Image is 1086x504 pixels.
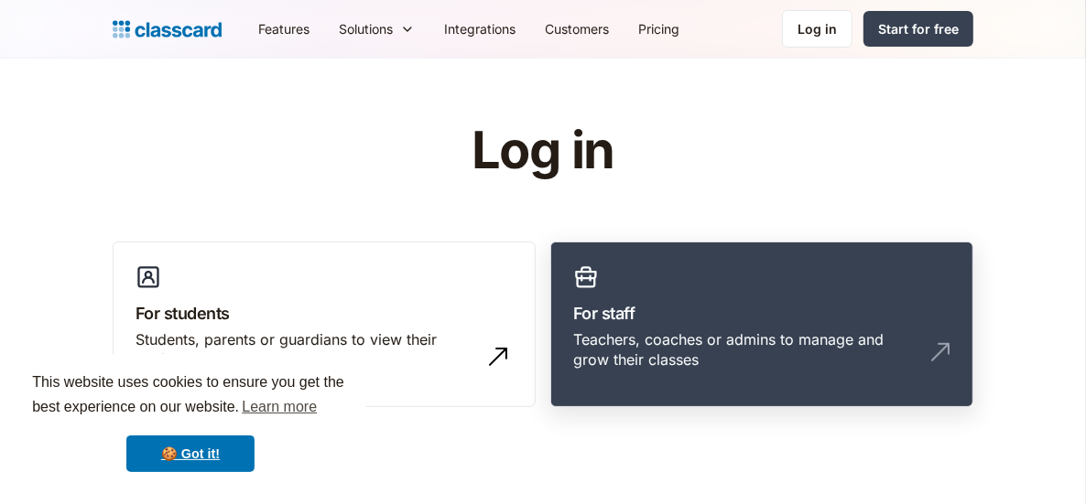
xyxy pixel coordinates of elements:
a: Features [244,8,324,49]
a: Integrations [429,8,530,49]
a: learn more about cookies [239,393,320,421]
h3: For staff [573,301,950,326]
div: Students, parents or guardians to view their profile and manage bookings [136,329,476,370]
div: Solutions [324,8,429,49]
span: This website uses cookies to ensure you get the best experience on our website. [32,371,349,421]
a: Start for free [863,11,973,47]
div: Log in [798,19,837,38]
a: Log in [782,10,853,48]
a: Customers [530,8,624,49]
a: For staffTeachers, coaches or admins to manage and grow their classes [550,241,973,408]
a: Pricing [624,8,694,49]
div: Start for free [878,19,959,38]
a: Logo [113,16,222,42]
a: For studentsStudents, parents or guardians to view their profile and manage bookings [113,241,536,408]
div: Solutions [339,19,393,38]
div: Teachers, coaches or admins to manage and grow their classes [573,329,914,370]
h1: Log in [253,123,834,179]
h3: For students [136,301,513,326]
a: dismiss cookie message [126,435,255,472]
div: cookieconsent [15,354,366,489]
